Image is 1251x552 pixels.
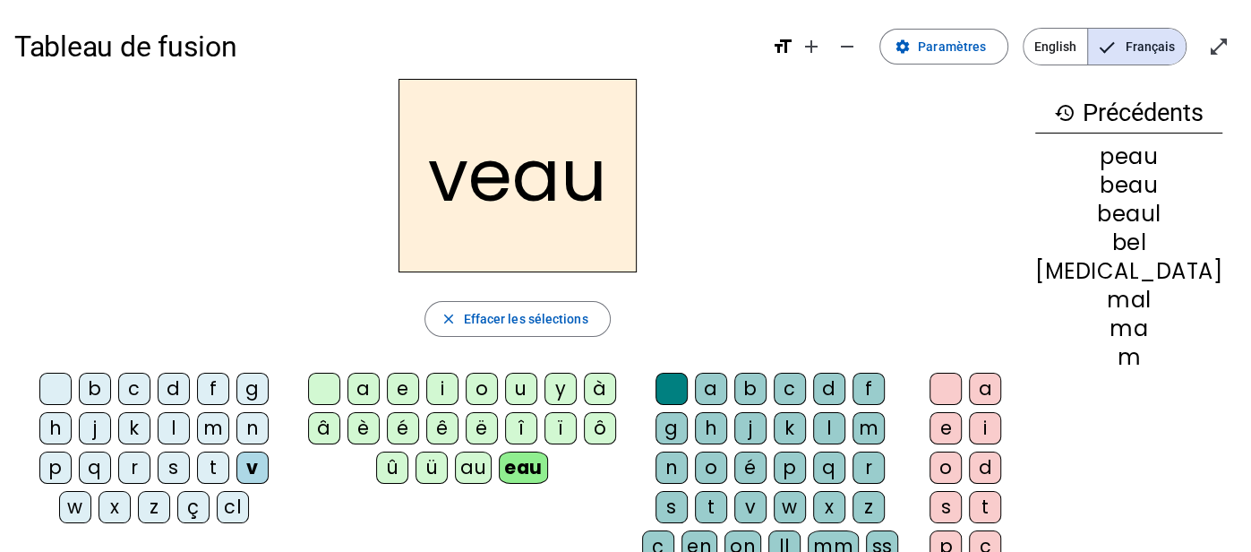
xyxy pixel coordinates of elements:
div: c [118,373,150,405]
div: o [695,452,727,484]
div: è [347,412,380,444]
button: Paramètres [879,29,1008,65]
div: î [505,412,537,444]
div: e [930,412,962,444]
mat-icon: remove [836,36,858,57]
div: t [197,452,229,484]
div: a [347,373,380,405]
span: Paramètres [918,36,986,57]
div: r [118,452,150,484]
button: Augmenter la taille de la police [793,29,829,65]
div: ô [584,412,616,444]
div: y [544,373,577,405]
div: p [39,452,72,484]
mat-icon: add [801,36,822,57]
div: d [813,373,845,405]
div: i [426,373,458,405]
div: â [308,412,340,444]
div: b [734,373,767,405]
mat-icon: close [440,311,456,327]
div: au [455,452,492,484]
button: Diminuer la taille de la police [829,29,865,65]
div: ü [416,452,448,484]
div: é [387,412,419,444]
mat-icon: settings [895,39,911,55]
div: g [655,412,688,444]
div: v [734,491,767,523]
h1: Tableau de fusion [14,18,758,75]
div: u [505,373,537,405]
div: ma [1035,318,1222,340]
button: Entrer en plein écran [1201,29,1237,65]
div: f [853,373,885,405]
span: Français [1088,29,1186,65]
div: s [655,491,688,523]
mat-icon: format_size [772,36,793,57]
div: l [158,412,190,444]
div: i [969,412,1001,444]
div: bel [1035,232,1222,254]
span: Effacer les sélections [463,308,587,330]
button: Effacer les sélections [424,301,610,337]
div: b [79,373,111,405]
mat-button-toggle-group: Language selection [1023,28,1187,65]
div: n [655,452,688,484]
div: t [695,491,727,523]
div: k [774,412,806,444]
div: v [236,452,269,484]
div: m [197,412,229,444]
div: x [99,491,131,523]
div: p [774,452,806,484]
div: a [969,373,1001,405]
div: ç [177,491,210,523]
div: s [930,491,962,523]
h2: veau [398,79,637,272]
div: f [197,373,229,405]
div: k [118,412,150,444]
div: r [853,452,885,484]
div: û [376,452,408,484]
div: o [466,373,498,405]
div: ï [544,412,577,444]
div: z [138,491,170,523]
div: c [774,373,806,405]
div: j [734,412,767,444]
div: d [969,452,1001,484]
div: l [813,412,845,444]
div: mal [1035,289,1222,311]
div: q [79,452,111,484]
span: English [1024,29,1087,65]
div: q [813,452,845,484]
div: g [236,373,269,405]
div: [MEDICAL_DATA] [1035,261,1222,282]
div: eau [499,452,548,484]
div: w [59,491,91,523]
h3: Précédents [1035,93,1222,134]
div: e [387,373,419,405]
div: a [695,373,727,405]
div: m [1035,347,1222,368]
mat-icon: open_in_full [1208,36,1230,57]
div: cl [217,491,249,523]
div: j [79,412,111,444]
div: à [584,373,616,405]
div: z [853,491,885,523]
div: beau [1035,175,1222,196]
div: peau [1035,146,1222,168]
div: h [695,412,727,444]
div: ê [426,412,458,444]
div: d [158,373,190,405]
div: m [853,412,885,444]
div: ë [466,412,498,444]
div: beaul [1035,203,1222,225]
div: s [158,452,190,484]
div: é [734,452,767,484]
mat-icon: history [1054,102,1075,124]
div: o [930,452,962,484]
div: t [969,491,1001,523]
div: w [774,491,806,523]
div: h [39,412,72,444]
div: x [813,491,845,523]
div: n [236,412,269,444]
